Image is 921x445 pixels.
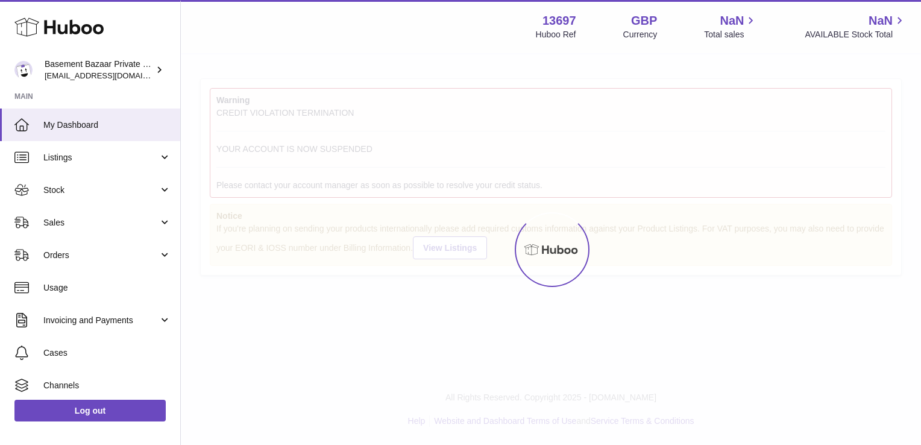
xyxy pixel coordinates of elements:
[43,152,159,163] span: Listings
[45,71,177,80] span: [EMAIL_ADDRESS][DOMAIN_NAME]
[704,29,758,40] span: Total sales
[805,13,907,40] a: NaN AVAILABLE Stock Total
[542,13,576,29] strong: 13697
[720,13,744,29] span: NaN
[536,29,576,40] div: Huboo Ref
[623,29,658,40] div: Currency
[43,217,159,229] span: Sales
[869,13,893,29] span: NaN
[631,13,657,29] strong: GBP
[43,250,159,261] span: Orders
[43,119,171,131] span: My Dashboard
[805,29,907,40] span: AVAILABLE Stock Total
[43,380,171,391] span: Channels
[14,61,33,79] img: sandeep.kohli@bbz.co.in
[45,58,153,81] div: Basement Bazaar Private Limited
[43,347,171,359] span: Cases
[43,282,171,294] span: Usage
[704,13,758,40] a: NaN Total sales
[43,185,159,196] span: Stock
[43,315,159,326] span: Invoicing and Payments
[14,400,166,421] a: Log out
